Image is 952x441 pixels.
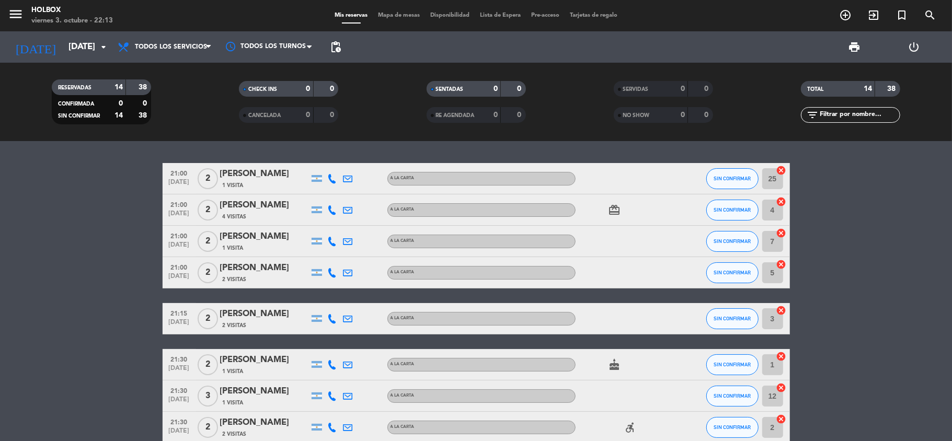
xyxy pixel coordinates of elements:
[220,353,309,367] div: [PERSON_NAME]
[609,358,621,371] i: cake
[220,230,309,243] div: [PERSON_NAME]
[714,316,751,321] span: SIN CONFIRMAR
[166,365,192,377] span: [DATE]
[391,270,415,274] span: A LA CARTA
[114,84,123,91] strong: 14
[329,41,342,53] span: pending_actions
[166,241,192,253] span: [DATE]
[198,231,218,252] span: 2
[776,414,787,424] i: cancel
[704,111,710,119] strong: 0
[31,16,113,26] div: viernes 3. octubre - 22:13
[166,396,192,408] span: [DATE]
[391,362,415,366] span: A LA CARTA
[8,6,24,22] i: menu
[714,393,751,399] span: SIN CONFIRMAR
[330,111,336,119] strong: 0
[166,179,192,191] span: [DATE]
[924,9,936,21] i: search
[58,85,91,90] span: RESERVADAS
[139,84,149,91] strong: 38
[329,13,373,18] span: Mis reservas
[819,109,900,121] input: Filtrar por nombre...
[198,417,218,438] span: 2
[223,367,244,376] span: 1 Visita
[391,316,415,320] span: A LA CARTA
[706,168,759,189] button: SIN CONFIRMAR
[198,168,218,189] span: 2
[223,213,247,221] span: 4 Visitas
[306,111,311,119] strong: 0
[220,167,309,181] div: [PERSON_NAME]
[223,181,244,190] span: 1 Visita
[706,354,759,375] button: SIN CONFIRMAR
[31,5,113,16] div: Holbox
[114,112,123,119] strong: 14
[135,43,207,51] span: Todos los servicios
[839,9,852,21] i: add_circle_outline
[223,275,247,284] span: 2 Visitas
[776,196,787,207] i: cancel
[714,207,751,213] span: SIN CONFIRMAR
[391,425,415,429] span: A LA CARTA
[714,424,751,430] span: SIN CONFIRMAR
[714,362,751,367] span: SIN CONFIRMAR
[714,176,751,181] span: SIN CONFIRMAR
[681,111,685,119] strong: 0
[776,382,787,393] i: cancel
[776,305,787,316] i: cancel
[623,113,650,118] span: NO SHOW
[166,307,192,319] span: 21:15
[517,111,523,119] strong: 0
[885,31,944,63] div: LOG OUT
[166,229,192,241] span: 21:00
[223,321,247,330] span: 2 Visitas
[706,231,759,252] button: SIN CONFIRMAR
[391,239,415,243] span: A LA CARTA
[848,41,861,53] span: print
[220,416,309,430] div: [PERSON_NAME]
[776,228,787,238] i: cancel
[330,85,336,92] strong: 0
[220,261,309,275] div: [PERSON_NAME]
[436,113,475,118] span: RE AGENDADA
[391,393,415,398] span: A LA CARTA
[425,13,475,18] span: Disponibilidad
[867,9,880,21] i: exit_to_app
[166,353,192,365] span: 21:30
[223,399,244,407] span: 1 Visita
[373,13,425,18] span: Mapa de mesas
[806,109,819,121] i: filter_list
[166,319,192,331] span: [DATE]
[494,111,498,119] strong: 0
[436,87,464,92] span: SENTADAS
[776,165,787,176] i: cancel
[681,85,685,92] strong: 0
[565,13,623,18] span: Tarjetas de regalo
[704,85,710,92] strong: 0
[198,200,218,220] span: 2
[517,85,523,92] strong: 0
[220,199,309,212] div: [PERSON_NAME]
[166,198,192,210] span: 21:00
[526,13,565,18] span: Pre-acceso
[391,176,415,180] span: A LA CARTA
[896,9,908,21] i: turned_in_not
[223,430,247,438] span: 2 Visitas
[776,259,787,270] i: cancel
[624,421,637,434] i: accessible_forward
[139,112,149,119] strong: 38
[475,13,526,18] span: Lista de Espera
[166,261,192,273] span: 21:00
[58,101,94,107] span: CONFIRMADA
[706,308,759,329] button: SIN CONFIRMAR
[807,87,823,92] span: TOTAL
[714,270,751,275] span: SIN CONFIRMAR
[864,85,872,92] strong: 14
[97,41,110,53] i: arrow_drop_down
[391,207,415,212] span: A LA CARTA
[58,113,100,119] span: SIN CONFIRMAR
[706,386,759,407] button: SIN CONFIRMAR
[887,85,898,92] strong: 38
[166,427,192,439] span: [DATE]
